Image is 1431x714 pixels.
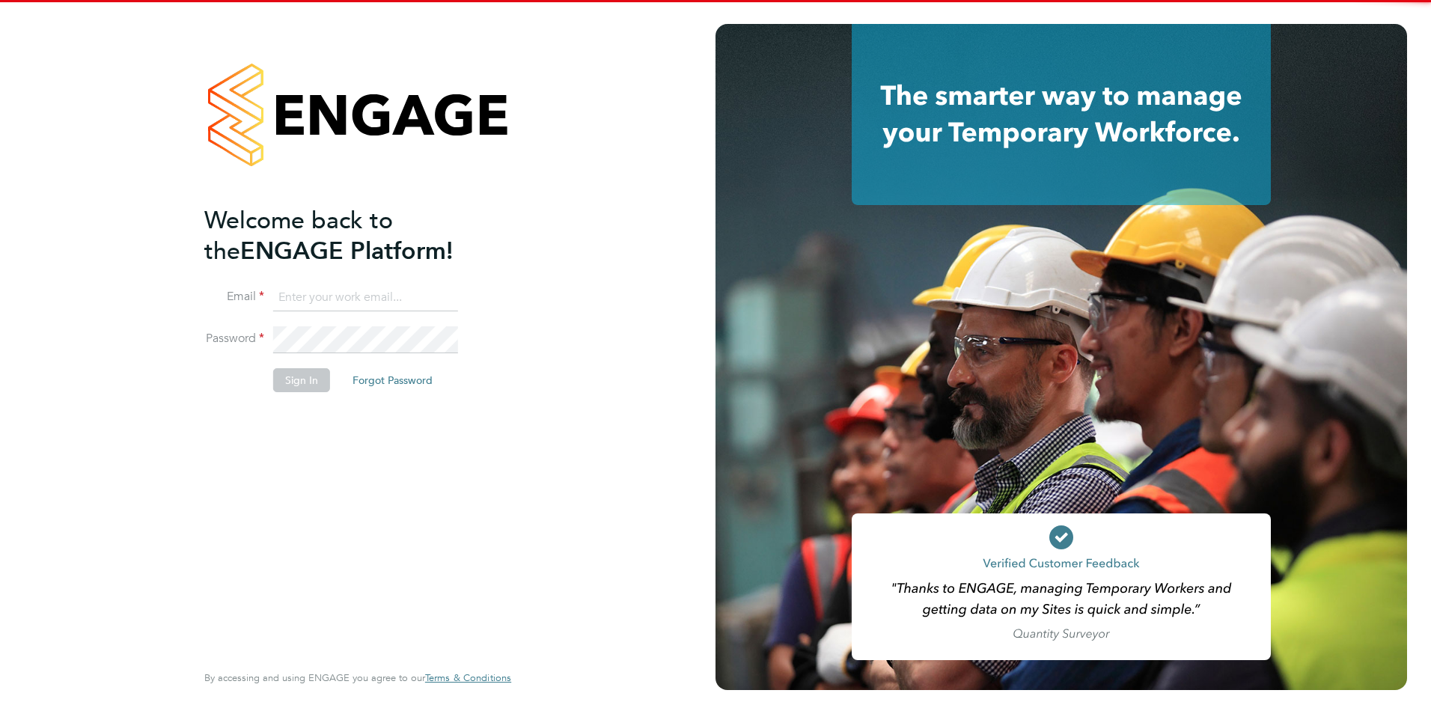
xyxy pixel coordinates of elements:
h2: ENGAGE Platform! [204,205,496,266]
input: Enter your work email... [273,284,458,311]
span: By accessing and using ENGAGE you agree to our [204,671,511,684]
label: Password [204,331,264,347]
a: Terms & Conditions [425,672,511,684]
span: Welcome back to the [204,206,393,266]
label: Email [204,289,264,305]
button: Sign In [273,368,330,392]
button: Forgot Password [341,368,445,392]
